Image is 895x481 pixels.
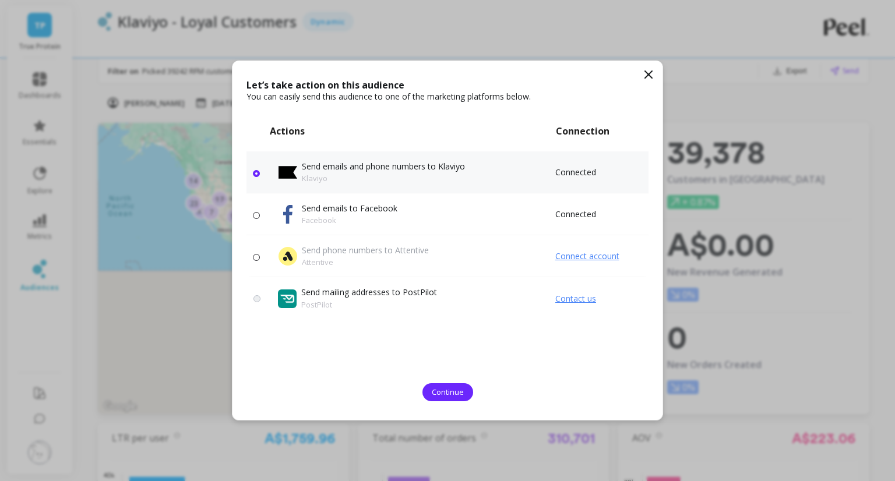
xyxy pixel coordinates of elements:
[555,293,596,305] span: Contact us
[302,256,429,268] p: Attentive
[278,289,297,308] img: svg+xml;base64,PHN2ZyB3aWR0aD0iMzQyIiBoZWlnaHQ9IjM0MiIgdmlld0JveD0iMCAwIDM0MiAzNDIiIGZpbGw9Im5vbm...
[269,111,555,151] th: Actions
[246,79,649,91] p: Let’s take action on this audience
[555,167,649,178] p: Connected
[302,203,397,214] p: Send emails to Facebook
[555,208,649,220] p: Connected
[432,387,464,398] span: Continue
[555,250,649,262] a: Connect account
[555,111,649,151] th: Connection
[301,287,437,298] span: Send mailing addresses to PostPilot
[301,299,437,311] span: PostPilot
[302,214,397,226] p: Facebook
[302,161,465,172] p: Send emails and phone numbers to Klaviyo
[246,91,649,102] p: You can easily send this audience to one of the marketing platforms below.
[422,383,473,401] button: Continue
[302,172,465,184] p: Klaviyo
[302,245,429,256] p: Send phone numbers to Attentive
